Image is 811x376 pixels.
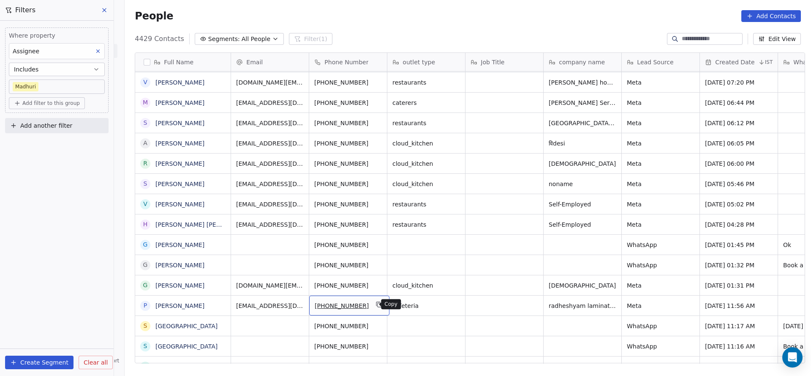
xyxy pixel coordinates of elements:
[559,58,605,66] span: company name
[392,362,460,371] span: restaurants
[144,139,148,148] div: A
[236,139,304,148] span: [EMAIL_ADDRESS][DOMAIN_NAME]
[314,220,382,229] span: [PHONE_NUMBER]
[705,281,773,290] span: [DATE] 01:31 PM
[144,179,147,188] div: S
[705,261,773,269] span: [DATE] 01:32 PM
[627,180,694,188] span: Meta
[627,159,694,168] span: Meta
[155,201,204,208] a: [PERSON_NAME]
[236,281,304,290] span: [DOMAIN_NAME][EMAIL_ADDRESS][DOMAIN_NAME]
[236,220,304,229] span: [EMAIL_ADDRESS][DOMAIN_NAME]
[314,261,382,269] span: [PHONE_NUMBER]
[144,200,148,209] div: V
[155,302,204,309] a: [PERSON_NAME]
[236,302,304,310] span: [EMAIL_ADDRESS][DOMAIN_NAME]
[705,180,773,188] span: [DATE] 05:46 PM
[144,78,148,87] div: V
[549,302,616,310] span: radheshyam laminates and decor pvt Ltd
[392,78,460,87] span: restaurants
[314,342,382,351] span: [PHONE_NUMBER]
[392,139,460,148] span: cloud_kitchen
[314,119,382,127] span: [PHONE_NUMBER]
[315,302,369,310] span: [PHONE_NUMBER]
[627,261,694,269] span: WhatsApp
[705,302,773,310] span: [DATE] 11:56 AM
[392,281,460,290] span: cloud_kitchen
[549,200,616,209] span: Self-Employed
[236,180,304,188] span: [EMAIL_ADDRESS][DOMAIN_NAME]
[392,200,460,209] span: restaurants
[549,220,616,229] span: Self-Employed
[549,139,616,148] span: विdesi
[403,58,435,66] span: outlet type
[549,281,616,290] span: [DEMOGRAPHIC_DATA]
[314,180,382,188] span: [PHONE_NUMBER]
[314,241,382,249] span: [PHONE_NUMBER]
[236,119,304,127] span: [EMAIL_ADDRESS][DOMAIN_NAME]
[705,220,773,229] span: [DATE] 04:28 PM
[782,347,803,368] div: Open Intercom Messenger
[135,53,231,71] div: Full Name
[705,119,773,127] span: [DATE] 06:12 PM
[705,241,773,249] span: [DATE] 01:45 PM
[314,362,382,371] span: [PHONE_NUMBER]
[387,53,465,71] div: outlet type
[627,342,694,351] span: WhatsApp
[549,362,616,371] span: Splash aqua resort
[465,53,543,71] div: Job Title
[392,180,460,188] span: cloud_kitchen
[231,53,309,71] div: Email
[135,34,184,44] span: 4429 Contacts
[135,71,231,364] div: grid
[236,159,304,168] span: [EMAIL_ADDRESS][DOMAIN_NAME]
[627,302,694,310] span: Meta
[392,220,460,229] span: restaurants
[481,58,504,66] span: Job Title
[705,200,773,209] span: [DATE] 05:02 PM
[314,99,382,107] span: [PHONE_NUMBER]
[289,33,332,45] button: Filter(1)
[392,119,460,127] span: restaurants
[549,159,616,168] span: [DEMOGRAPHIC_DATA]
[627,139,694,148] span: Meta
[314,281,382,290] span: [PHONE_NUMBER]
[314,322,382,330] span: [PHONE_NUMBER]
[144,321,147,330] div: s
[705,342,773,351] span: [DATE] 11:16 AM
[164,58,193,66] span: Full Name
[155,79,204,86] a: [PERSON_NAME]
[637,58,673,66] span: Lead Source
[144,342,147,351] div: s
[765,59,773,66] span: IST
[155,181,204,187] a: [PERSON_NAME]
[392,302,460,310] span: cafeteria
[155,120,204,126] a: [PERSON_NAME]
[309,53,387,71] div: Phone Number
[705,99,773,107] span: [DATE] 06:44 PM
[705,322,773,330] span: [DATE] 11:17 AM
[715,58,754,66] span: Created Date
[753,33,801,45] button: Edit View
[246,58,263,66] span: Email
[143,98,148,107] div: M
[236,362,304,371] span: [EMAIL_ADDRESS][DOMAIN_NAME]
[155,140,204,147] a: [PERSON_NAME]
[627,241,694,249] span: WhatsApp
[384,301,397,307] p: Copy
[705,139,773,148] span: [DATE] 06:05 PM
[392,159,460,168] span: cloud_kitchen
[627,281,694,290] span: Meta
[314,159,382,168] span: [PHONE_NUMBER]
[627,78,694,87] span: Meta
[314,78,382,87] span: [PHONE_NUMBER]
[135,10,173,22] span: People
[741,10,801,22] button: Add Contacts
[705,78,773,87] span: [DATE] 07:20 PM
[242,35,270,44] span: All People
[155,363,218,370] a: [GEOGRAPHIC_DATA]
[627,220,694,229] span: Meta
[143,240,148,249] div: G
[549,180,616,188] span: noname
[324,58,368,66] span: Phone Number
